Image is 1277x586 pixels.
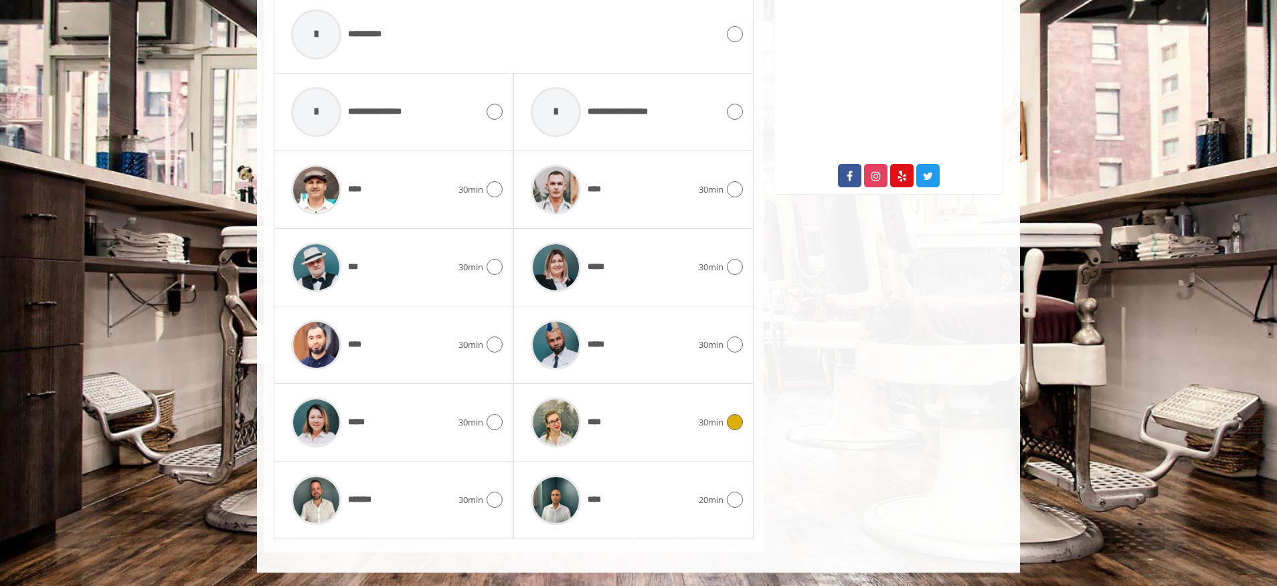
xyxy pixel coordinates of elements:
span: 30min [458,493,483,507]
span: 20min [699,493,723,507]
span: 30min [458,338,483,352]
span: 30min [699,338,723,352]
span: 30min [458,260,483,274]
span: 30min [699,183,723,197]
span: 30min [458,183,483,197]
span: 30min [699,260,723,274]
span: 30min [699,415,723,429]
span: 30min [458,415,483,429]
